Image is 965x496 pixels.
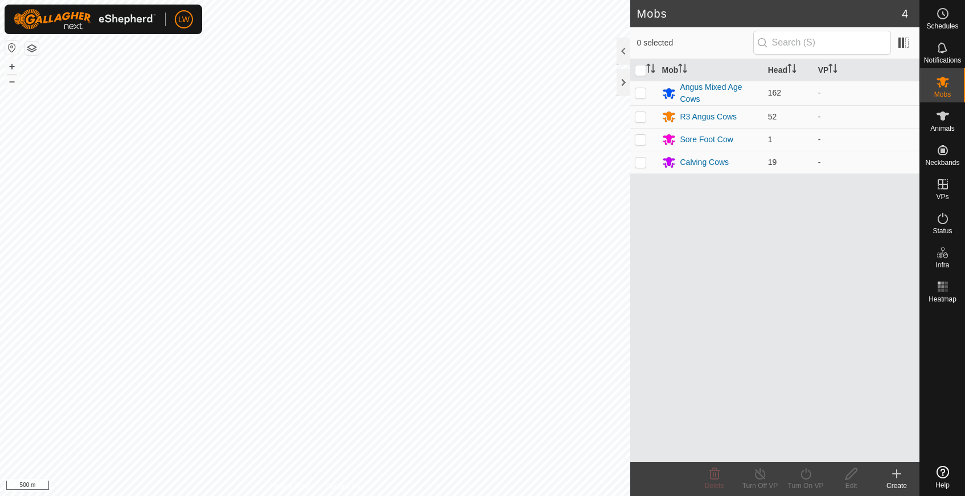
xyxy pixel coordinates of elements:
p-sorticon: Activate to sort [646,65,655,75]
span: 4 [902,5,908,22]
a: Help [920,461,965,493]
div: Edit [828,481,874,491]
span: Heatmap [929,296,956,303]
span: LW [178,14,190,26]
a: Contact Us [326,481,360,491]
span: 0 selected [637,37,753,49]
span: Animals [930,125,955,132]
a: Privacy Policy [270,481,313,491]
span: Mobs [934,91,951,98]
span: Infra [935,262,949,268]
span: Status [933,228,952,234]
span: Help [935,482,950,489]
span: VPs [936,193,948,200]
th: VP [814,59,919,81]
input: Search (S) [753,31,891,55]
div: R3 Angus Cows [680,111,737,123]
span: 52 [768,112,777,121]
div: Create [874,481,919,491]
div: Turn On VP [783,481,828,491]
h2: Mobs [637,7,902,20]
p-sorticon: Activate to sort [828,65,837,75]
span: 19 [768,158,777,167]
td: - [814,105,919,128]
div: Turn Off VP [737,481,783,491]
th: Mob [658,59,763,81]
p-sorticon: Activate to sort [678,65,687,75]
button: Map Layers [25,42,39,55]
td: - [814,151,919,173]
div: Calving Cows [680,156,729,168]
span: Neckbands [925,159,959,166]
img: Gallagher Logo [14,9,156,30]
button: – [5,75,19,88]
span: Notifications [924,57,961,64]
th: Head [763,59,814,81]
div: Sore Foot Cow [680,134,733,146]
span: Schedules [926,23,958,30]
span: 162 [768,88,781,97]
div: Angus Mixed Age Cows [680,81,759,105]
button: + [5,60,19,73]
p-sorticon: Activate to sort [787,65,796,75]
span: Delete [705,482,725,490]
td: - [814,128,919,151]
button: Reset Map [5,41,19,55]
td: - [814,81,919,105]
span: 1 [768,135,773,144]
